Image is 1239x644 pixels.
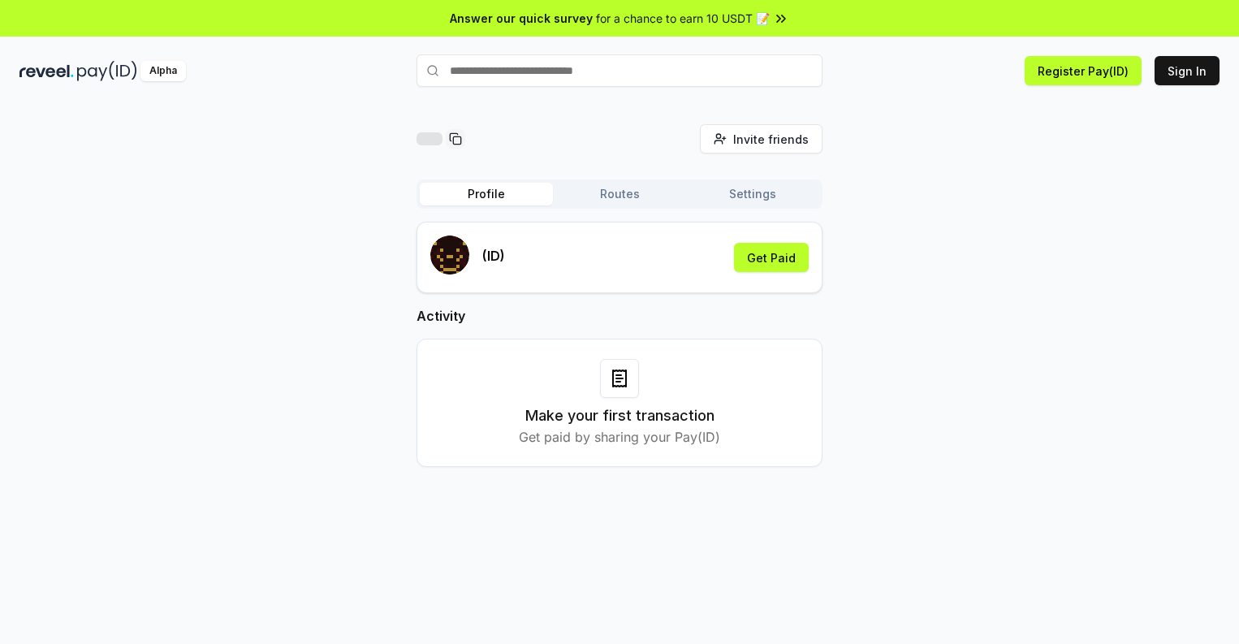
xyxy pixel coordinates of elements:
[1025,56,1142,85] button: Register Pay(ID)
[700,124,822,153] button: Invite friends
[734,243,809,272] button: Get Paid
[19,61,74,81] img: reveel_dark
[450,10,593,27] span: Answer our quick survey
[596,10,770,27] span: for a chance to earn 10 USDT 📝
[420,183,553,205] button: Profile
[1155,56,1220,85] button: Sign In
[553,183,686,205] button: Routes
[686,183,819,205] button: Settings
[140,61,186,81] div: Alpha
[733,131,809,148] span: Invite friends
[482,246,505,266] p: (ID)
[77,61,137,81] img: pay_id
[417,306,822,326] h2: Activity
[525,404,714,427] h3: Make your first transaction
[519,427,720,447] p: Get paid by sharing your Pay(ID)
